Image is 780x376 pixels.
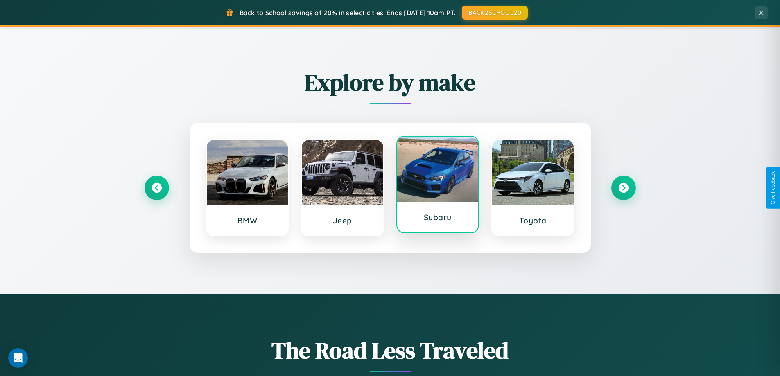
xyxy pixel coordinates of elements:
h3: Toyota [500,216,565,225]
h1: The Road Less Traveled [145,335,636,366]
div: Give Feedback [770,171,776,205]
div: Open Intercom Messenger [8,348,28,368]
button: BACK2SCHOOL20 [462,6,528,20]
h3: Jeep [310,216,375,225]
h3: Subaru [405,212,470,222]
h2: Explore by make [145,67,636,98]
span: Back to School savings of 20% in select cities! Ends [DATE] 10am PT. [240,9,456,17]
h3: BMW [215,216,280,225]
